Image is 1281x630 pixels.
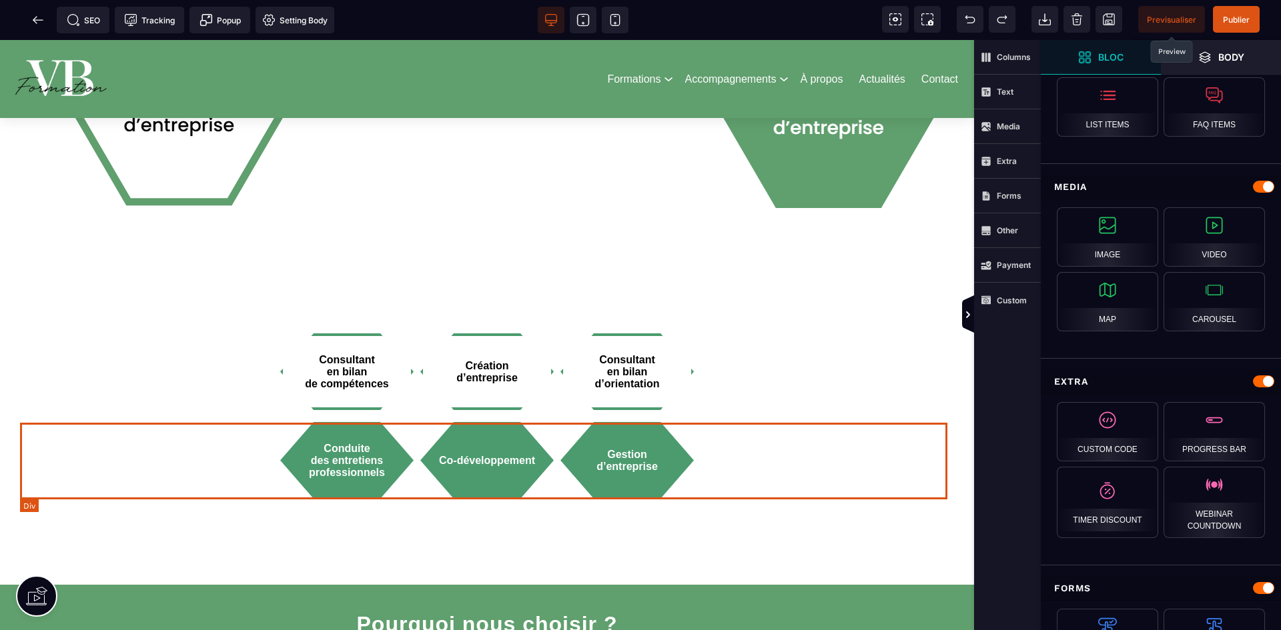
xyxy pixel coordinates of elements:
div: Progress bar [1164,402,1265,461]
div: FAQ Items [1164,77,1265,137]
span: Previsualiser [1147,15,1196,25]
div: Image [1057,207,1158,267]
strong: Columns [997,52,1031,62]
div: Gestion d’entreprise [560,382,694,459]
div: Webinar Countdown [1164,467,1265,538]
strong: Bloc [1098,52,1124,62]
span: Tracking [124,13,175,27]
div: Map [1057,272,1158,331]
h1: Pourquoi nous choisir ? [20,565,954,603]
div: Consultant en bilan de compétences [280,293,414,370]
a: Actualités [859,31,905,48]
div: Timer Discount [1057,467,1158,538]
a: Formations [607,31,661,48]
div: Conduite des entretiens professionnels [280,382,414,459]
span: SEO [67,13,100,27]
div: Consultant en bilan d’orientation [560,293,694,370]
strong: Payment [997,260,1031,270]
img: 86a4aa658127570b91344bfc39bbf4eb_Blanc_sur_fond_vert.png [11,6,111,72]
strong: Custom [997,295,1027,305]
strong: Body [1218,52,1244,62]
span: Preview [1138,6,1205,33]
div: Extra [1041,369,1281,394]
div: Carousel [1164,272,1265,331]
div: Forms [1041,576,1281,601]
div: Co-développement [420,382,554,459]
div: Video [1164,207,1265,267]
div: Media [1041,175,1281,199]
span: Publier [1223,15,1250,25]
span: Screenshot [914,6,941,33]
div: Custom Code [1057,402,1158,461]
strong: Other [997,225,1018,235]
a: À propos [800,31,843,48]
div: Création d’entreprise [420,293,554,370]
strong: Media [997,121,1020,131]
div: List Items [1057,77,1158,137]
strong: Forms [997,191,1021,201]
span: Setting Body [262,13,328,27]
strong: Extra [997,156,1017,166]
span: Open Layer Manager [1161,40,1281,75]
a: Accompagnements [685,31,776,48]
a: Contact [921,31,958,48]
span: Open Blocks [1041,40,1161,75]
strong: Text [997,87,1013,97]
span: View components [882,6,909,33]
span: Popup [199,13,241,27]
